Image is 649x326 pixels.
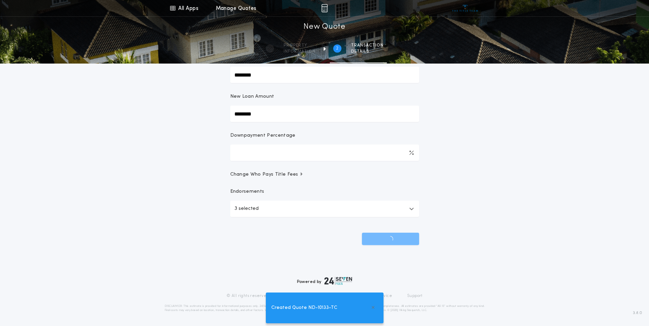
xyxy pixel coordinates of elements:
button: 3 selected [230,201,419,217]
p: Endorsements [230,188,419,195]
div: Powered by [297,277,352,285]
span: details [351,49,384,54]
span: Property [284,43,315,48]
p: 3 selected [234,205,259,213]
span: Transaction [351,43,384,48]
img: vs-icon [452,5,478,12]
img: img [321,4,328,12]
p: New Loan Amount [230,93,274,100]
input: New Loan Amount [230,106,419,122]
input: Sale Price [230,67,419,83]
h2: 2 [336,46,338,51]
p: Downpayment Percentage [230,132,296,139]
input: Downpayment Percentage [230,145,419,161]
h1: New Quote [303,22,345,32]
img: logo [324,277,352,285]
span: information [284,49,315,54]
span: Created Quote ND-10133-TC [271,304,337,312]
button: Change Who Pays Title Fees [230,171,419,178]
span: Change Who Pays Title Fees [230,171,304,178]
